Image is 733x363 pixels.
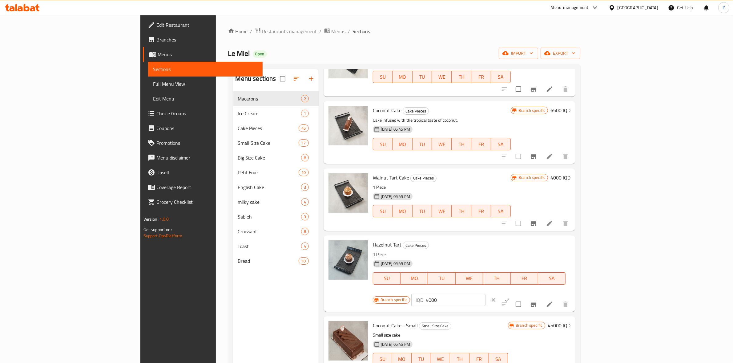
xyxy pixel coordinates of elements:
span: SA [541,274,563,283]
span: Croissant [238,228,301,235]
span: 1 [301,111,308,116]
span: import [504,49,533,57]
span: Macarons [238,95,301,102]
a: Branches [143,32,263,47]
button: TH [452,205,471,217]
span: Menu disclaimer [156,154,258,161]
span: FR [474,207,489,216]
span: WE [434,140,449,149]
div: Cake Pieces [403,107,429,115]
span: 4 [301,243,308,249]
img: Coconut Cake [328,106,368,145]
div: items [299,124,308,132]
span: Walnut Tart Cake [373,173,409,182]
span: FR [474,73,489,81]
span: Cake Pieces [403,242,429,249]
button: TU [413,71,432,83]
div: milky cake [238,198,301,206]
span: Coupons [156,124,258,132]
p: Cake infused with the tropical taste of coconut. [373,116,511,124]
img: Hazelnut Tart [328,240,368,280]
div: Ice Cream1 [233,106,319,121]
span: Small Size Cake [419,322,451,329]
div: items [301,243,309,250]
div: Toast4 [233,239,319,254]
div: Big Size Cake [238,154,301,161]
div: Croissant8 [233,224,319,239]
span: TH [454,140,469,149]
a: Edit menu item [546,301,553,308]
span: 1.0.0 [159,215,169,223]
span: Menus [158,51,258,58]
span: Select to update [512,298,525,311]
button: FR [471,71,491,83]
span: TU [415,140,430,149]
span: SU [376,73,390,81]
button: Branch-specific-item [526,149,541,164]
div: Macarons2 [233,91,319,106]
button: FR [471,138,491,150]
div: Ice Cream [238,110,301,117]
a: Choice Groups [143,106,263,121]
div: Bread10 [233,254,319,268]
div: items [301,110,309,117]
span: Sections [353,28,370,35]
button: delete [558,297,573,312]
span: 2 [301,96,308,102]
button: WE [432,138,452,150]
a: Upsell [143,165,263,180]
img: Walnut Tart Cake [328,173,368,213]
button: Add section [304,71,319,86]
a: Promotions [143,136,263,150]
div: items [301,154,309,161]
span: Edit Menu [153,95,258,102]
span: Bread [238,257,299,265]
span: MO [395,73,410,81]
div: Big Size Cake8 [233,150,319,165]
div: items [301,213,309,220]
span: Toast [238,243,301,250]
button: Branch-specific-item [526,216,541,231]
span: Sableh [238,213,301,220]
div: Small Size Cake [238,139,299,147]
span: TH [454,207,469,216]
span: Branch specific [513,322,545,328]
span: Sections [153,65,258,73]
div: items [301,198,309,206]
span: Select to update [512,150,525,163]
button: MO [393,71,413,83]
span: Cake Pieces [403,108,429,115]
span: SA [493,73,508,81]
span: Z [723,4,725,11]
span: Petit Four [238,169,299,176]
button: SU [373,71,393,83]
span: Upsell [156,169,258,176]
span: Restaurants management [262,28,317,35]
button: export [541,48,580,59]
button: SU [373,138,393,150]
span: Select all sections [276,72,289,85]
span: WE [434,207,449,216]
span: Coconut Cake - Small [373,321,418,330]
span: Cake Pieces [411,175,436,182]
span: SU [376,140,390,149]
button: WE [432,71,452,83]
span: SU [376,207,390,216]
div: items [299,139,308,147]
div: English Cake3 [233,180,319,195]
span: TU [415,73,430,81]
button: SA [491,205,511,217]
button: clear [487,293,500,307]
span: Branch specific [378,297,410,303]
button: TH [452,138,471,150]
button: TU [413,205,432,217]
button: SA [538,272,566,285]
button: ok [500,293,514,307]
span: FR [474,140,489,149]
button: SA [491,71,511,83]
button: MO [393,138,413,150]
